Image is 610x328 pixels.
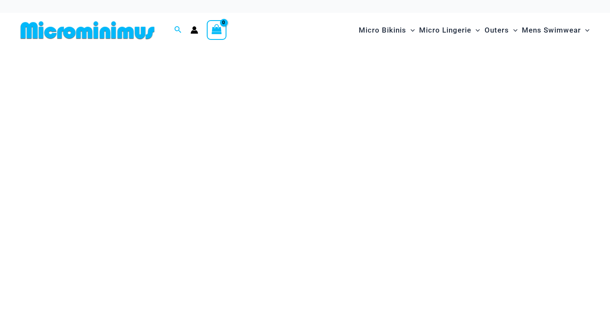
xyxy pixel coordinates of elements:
[509,19,518,41] span: Menu Toggle
[17,21,158,40] img: MM SHOP LOGO FLAT
[419,19,471,41] span: Micro Lingerie
[520,17,592,43] a: Mens SwimwearMenu ToggleMenu Toggle
[359,19,406,41] span: Micro Bikinis
[522,19,581,41] span: Mens Swimwear
[174,25,182,36] a: Search icon link
[485,19,509,41] span: Outers
[357,17,417,43] a: Micro BikinisMenu ToggleMenu Toggle
[581,19,589,41] span: Menu Toggle
[207,20,226,40] a: View Shopping Cart, empty
[482,17,520,43] a: OutersMenu ToggleMenu Toggle
[355,16,593,45] nav: Site Navigation
[190,26,198,34] a: Account icon link
[417,17,482,43] a: Micro LingerieMenu ToggleMenu Toggle
[471,19,480,41] span: Menu Toggle
[406,19,415,41] span: Menu Toggle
